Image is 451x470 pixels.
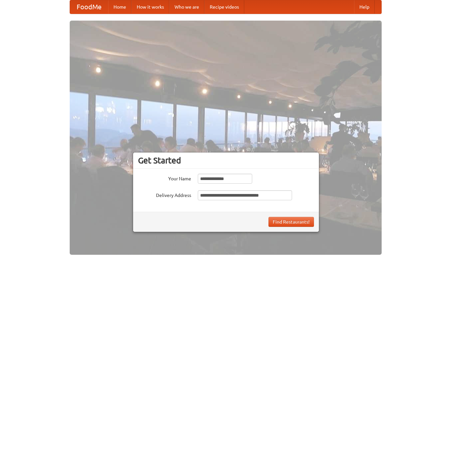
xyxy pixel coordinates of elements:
button: Find Restaurants! [268,217,314,227]
h3: Get Started [138,155,314,165]
a: FoodMe [70,0,108,14]
a: Who we are [169,0,204,14]
label: Delivery Address [138,190,191,199]
a: Help [354,0,375,14]
a: Home [108,0,131,14]
a: How it works [131,0,169,14]
a: Recipe videos [204,0,244,14]
label: Your Name [138,174,191,182]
